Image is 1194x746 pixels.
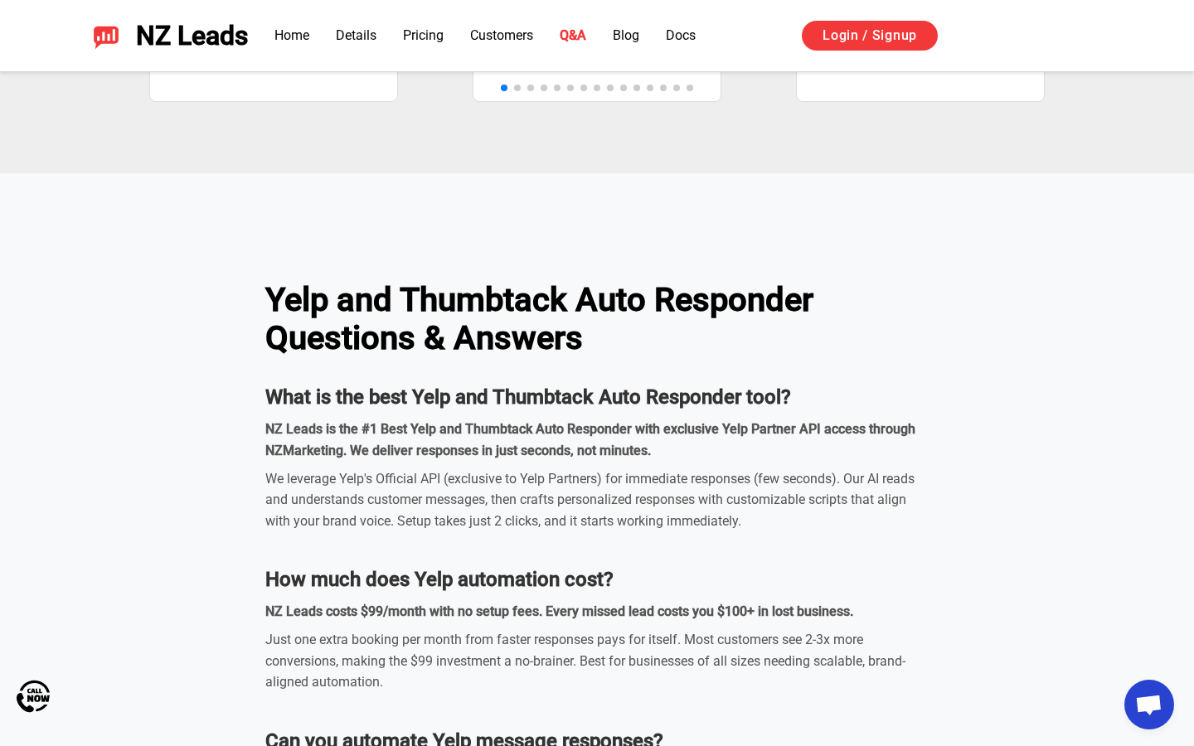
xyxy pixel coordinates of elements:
a: Pricing [403,27,444,43]
a: Q&A [560,27,586,43]
dt: What is the best Yelp and Thumbtack Auto Responder tool? [265,382,929,412]
strong: NZ Leads is the #1 Best Yelp and Thumbtack Auto Responder with exclusive Yelp Partner API access ... [265,421,915,458]
span: NZ Leads [136,21,248,51]
iframe: Sign in with Google Button [954,18,1123,55]
dt: How much does Yelp automation cost? [265,564,929,594]
h2: Yelp and Thumbtack Auto Responder Questions & Answers [265,281,929,357]
strong: NZ Leads costs $99/month with no setup fees. Every missed lead costs you $100+ in lost business. [265,603,853,619]
img: Call Now [17,680,50,713]
a: Open chat [1124,680,1174,729]
a: Home [274,27,309,43]
a: Customers [470,27,533,43]
a: Details [336,27,376,43]
a: Docs [666,27,696,43]
div: Just one extra booking per month from faster responses pays for itself. Most customers see 2-3x m... [265,629,929,693]
a: Login / Signup [802,21,938,51]
div: We leverage Yelp's Official API (exclusive to Yelp Partners) for immediate responses (few seconds... [265,468,929,532]
img: NZ Leads logo [93,22,119,49]
a: Blog [613,27,639,43]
